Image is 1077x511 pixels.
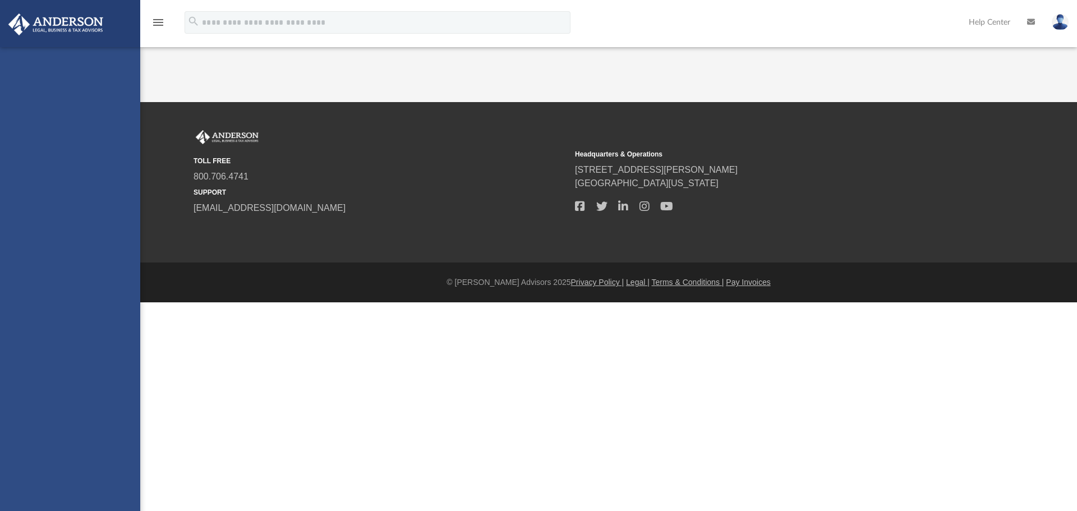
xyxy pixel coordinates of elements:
a: [EMAIL_ADDRESS][DOMAIN_NAME] [194,203,346,213]
img: Anderson Advisors Platinum Portal [194,130,261,145]
a: 800.706.4741 [194,172,248,181]
img: Anderson Advisors Platinum Portal [5,13,107,35]
a: Legal | [626,278,650,287]
a: Privacy Policy | [571,278,624,287]
small: TOLL FREE [194,156,567,166]
i: search [187,15,200,27]
small: SUPPORT [194,187,567,197]
div: © [PERSON_NAME] Advisors 2025 [140,277,1077,288]
img: User Pic [1052,14,1069,30]
a: [STREET_ADDRESS][PERSON_NAME] [575,165,738,174]
a: [GEOGRAPHIC_DATA][US_STATE] [575,178,719,188]
a: Pay Invoices [726,278,770,287]
small: Headquarters & Operations [575,149,949,159]
a: Terms & Conditions | [652,278,724,287]
i: menu [151,16,165,29]
a: menu [151,21,165,29]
